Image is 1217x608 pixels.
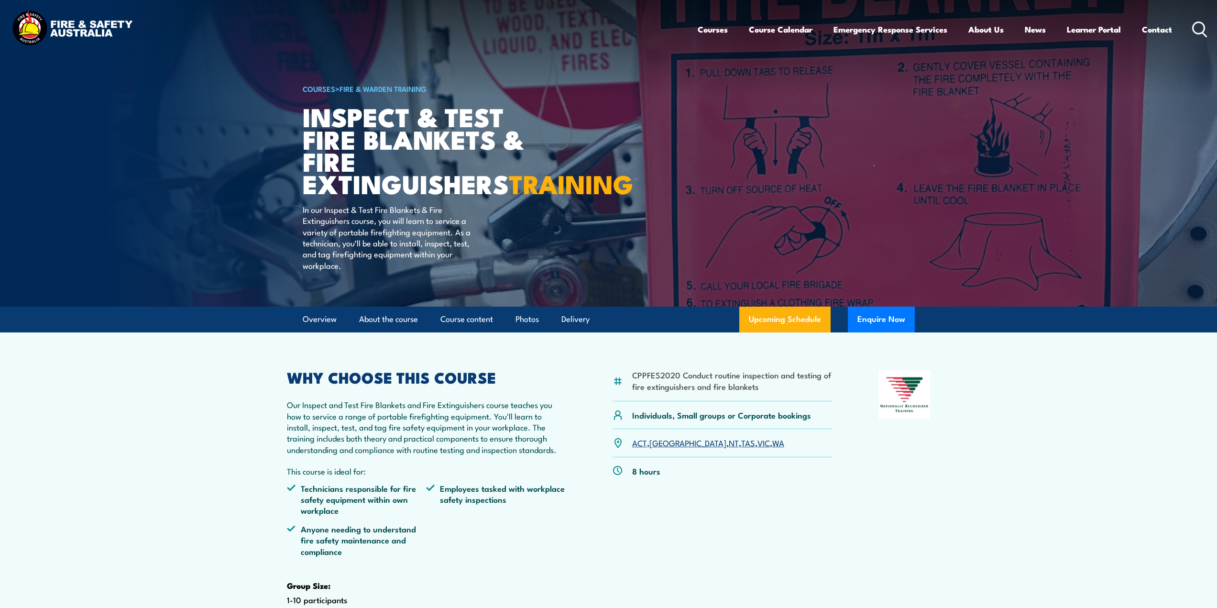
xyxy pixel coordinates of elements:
a: VIC [757,437,770,448]
li: Anyone needing to understand fire safety maintenance and compliance [287,523,427,557]
a: Fire & Warden Training [340,83,427,94]
a: About Us [968,17,1004,42]
a: About the course [359,307,418,332]
img: Nationally Recognised Training logo. [879,370,931,419]
h1: Inspect & Test Fire Blankets & Fire Extinguishers [303,105,539,195]
a: Upcoming Schedule [739,307,831,332]
a: Emergency Response Services [833,17,947,42]
p: , , , , , [632,437,784,448]
a: Course Calendar [749,17,812,42]
strong: Group Size: [287,579,330,592]
p: In our Inspect & Test Fire Blankets & Fire Extinguishers course, you will learn to service a vari... [303,204,477,271]
a: NT [729,437,739,448]
li: Employees tasked with workplace safety inspections [426,483,566,516]
p: Individuals, Small groups or Corporate bookings [632,409,811,420]
a: Learner Portal [1067,17,1121,42]
a: Courses [698,17,728,42]
a: News [1025,17,1046,42]
h2: WHY CHOOSE THIS COURSE [287,370,566,384]
p: This course is ideal for: [287,465,566,476]
p: 8 hours [632,465,660,476]
a: Photos [515,307,539,332]
p: Our Inspect and Test Fire Blankets and Fire Extinguishers course teaches you how to service a ran... [287,399,566,455]
h6: > [303,83,539,94]
li: Technicians responsible for fire safety equipment within own workplace [287,483,427,516]
a: Course content [440,307,493,332]
a: Delivery [561,307,590,332]
strong: TRAINING [509,163,633,203]
a: COURSES [303,83,335,94]
a: Contact [1142,17,1172,42]
a: Overview [303,307,337,332]
a: WA [772,437,784,448]
button: Enquire Now [848,307,915,332]
a: TAS [741,437,755,448]
li: CPPFES2020 Conduct routine inspection and testing of fire extinguishers and fire blankets [632,369,833,392]
a: ACT [632,437,647,448]
a: [GEOGRAPHIC_DATA] [649,437,726,448]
